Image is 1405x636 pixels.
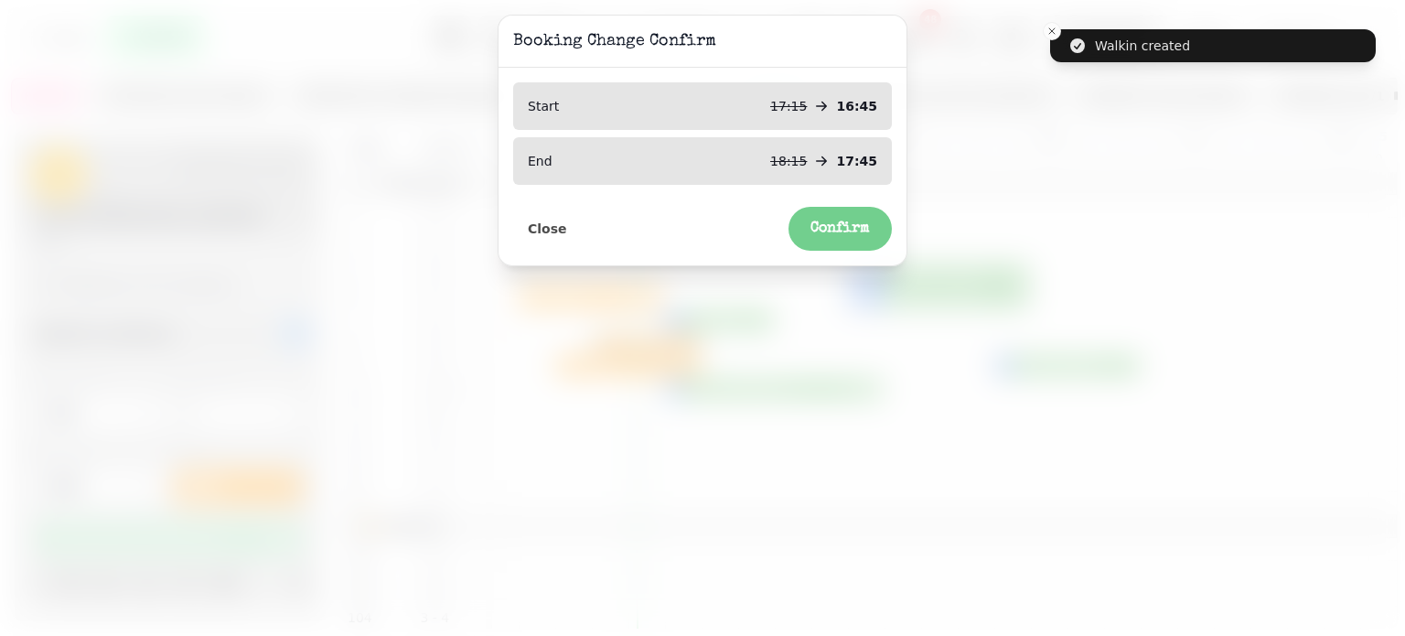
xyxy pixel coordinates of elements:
h3: Booking Change Confirm [513,30,892,52]
p: 17:15 [770,97,807,115]
span: Close [528,222,567,235]
span: Confirm [810,221,870,236]
p: End [528,152,552,170]
button: Close [513,217,582,241]
p: 18:15 [770,152,807,170]
p: 16:45 [836,97,877,115]
p: 17:45 [836,152,877,170]
button: Confirm [788,207,892,251]
p: Start [528,97,559,115]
